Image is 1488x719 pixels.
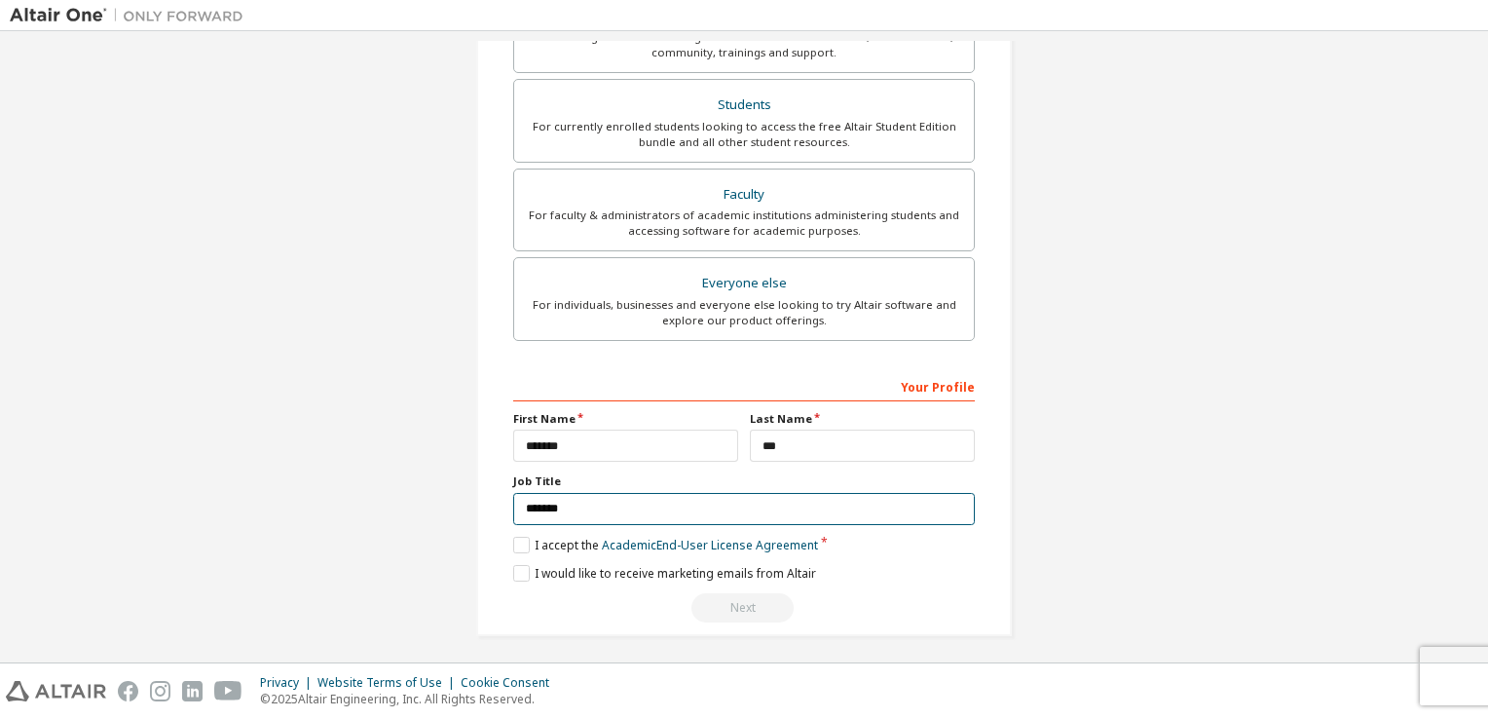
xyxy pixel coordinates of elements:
[317,675,461,691] div: Website Terms of Use
[182,681,203,701] img: linkedin.svg
[750,411,975,427] label: Last Name
[118,681,138,701] img: facebook.svg
[461,675,561,691] div: Cookie Consent
[513,593,975,623] div: Email already exists
[526,297,962,328] div: For individuals, businesses and everyone else looking to try Altair software and explore our prod...
[513,411,738,427] label: First Name
[6,681,106,701] img: altair_logo.svg
[260,675,317,691] div: Privacy
[513,537,818,553] label: I accept the
[526,208,962,239] div: For faculty & administrators of academic institutions administering students and accessing softwa...
[526,181,962,208] div: Faculty
[513,473,975,489] label: Job Title
[214,681,242,701] img: youtube.svg
[150,681,170,701] img: instagram.svg
[513,370,975,401] div: Your Profile
[526,119,962,150] div: For currently enrolled students looking to access the free Altair Student Edition bundle and all ...
[260,691,561,707] p: © 2025 Altair Engineering, Inc. All Rights Reserved.
[513,565,816,582] label: I would like to receive marketing emails from Altair
[526,29,962,60] div: For existing customers looking to access software downloads, HPC resources, community, trainings ...
[602,537,818,553] a: Academic End-User License Agreement
[526,270,962,297] div: Everyone else
[10,6,253,25] img: Altair One
[526,92,962,119] div: Students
